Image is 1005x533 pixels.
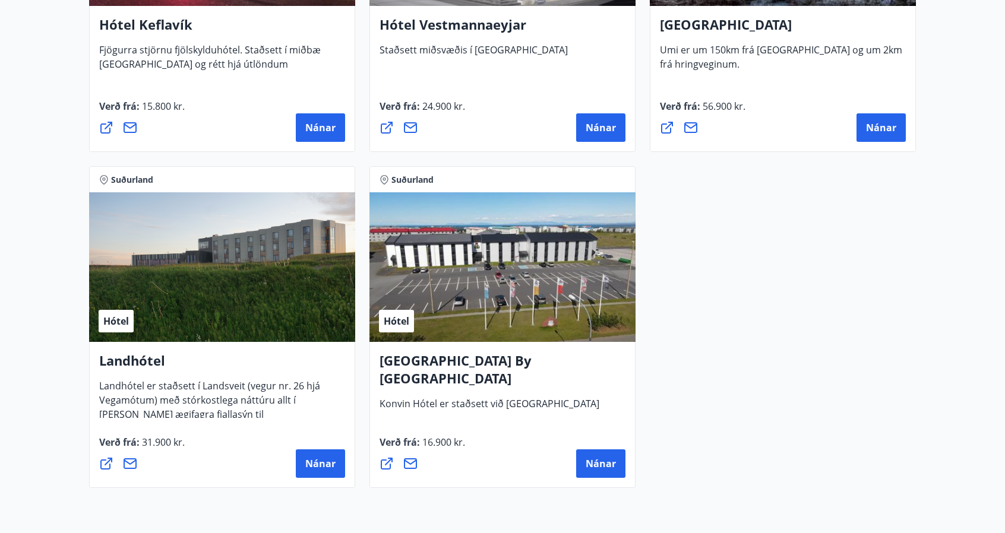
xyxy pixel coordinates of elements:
[140,436,185,449] span: 31.900 kr.
[99,379,320,459] span: Landhótel er staðsett í Landsveit (vegur nr. 26 hjá Vegamótum) með stórkostlega náttúru allt í [P...
[700,100,745,113] span: 56.900 kr.
[576,113,625,142] button: Nánar
[296,449,345,478] button: Nánar
[660,15,906,43] h4: [GEOGRAPHIC_DATA]
[111,174,153,186] span: Suðurland
[660,43,902,80] span: Umi er um 150km frá [GEOGRAPHIC_DATA] og um 2km frá hringveginum.
[586,121,616,134] span: Nánar
[380,15,625,43] h4: Hótel Vestmannaeyjar
[99,43,321,80] span: Fjögurra stjörnu fjölskylduhótel. Staðsett í miðbæ [GEOGRAPHIC_DATA] og rétt hjá útlöndum
[660,100,745,122] span: Verð frá :
[420,100,465,113] span: 24.900 kr.
[380,351,625,396] h4: [GEOGRAPHIC_DATA] By [GEOGRAPHIC_DATA]
[99,436,185,458] span: Verð frá :
[140,100,185,113] span: 15.800 kr.
[99,100,185,122] span: Verð frá :
[305,121,336,134] span: Nánar
[380,100,465,122] span: Verð frá :
[380,43,568,66] span: Staðsett miðsvæðis í [GEOGRAPHIC_DATA]
[857,113,906,142] button: Nánar
[305,457,336,470] span: Nánar
[391,174,434,186] span: Suðurland
[99,15,345,43] h4: Hótel Keflavík
[576,449,625,478] button: Nánar
[380,397,599,420] span: Konvin Hótel er staðsett við [GEOGRAPHIC_DATA]
[296,113,345,142] button: Nánar
[99,351,345,379] h4: Landhótel
[586,457,616,470] span: Nánar
[103,315,129,328] span: Hótel
[866,121,896,134] span: Nánar
[380,436,465,458] span: Verð frá :
[384,315,409,328] span: Hótel
[420,436,465,449] span: 16.900 kr.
